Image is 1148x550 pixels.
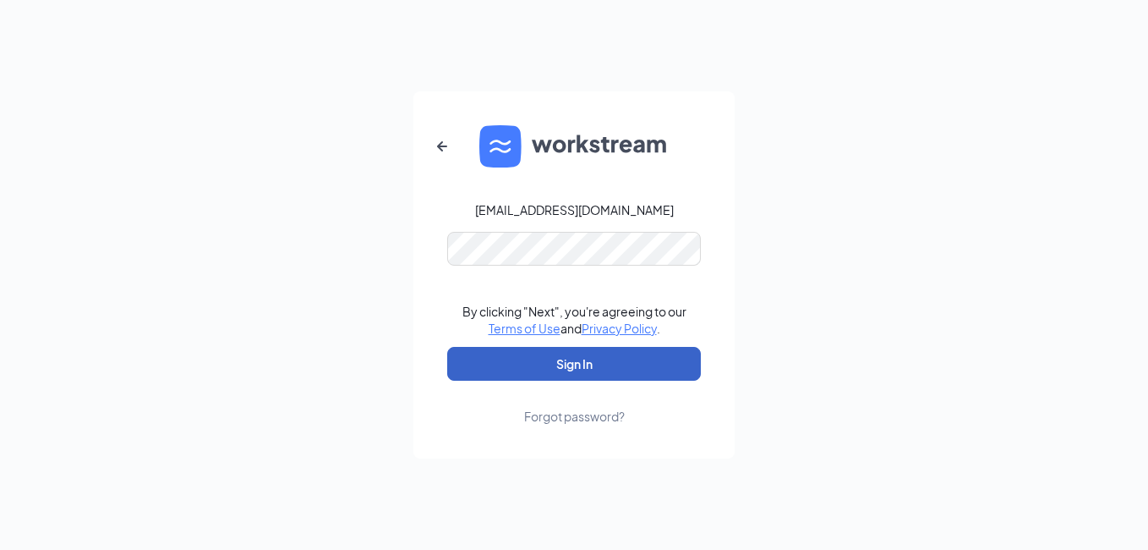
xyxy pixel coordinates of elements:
button: ArrowLeftNew [422,126,462,167]
a: Terms of Use [489,321,560,336]
div: Forgot password? [524,408,625,425]
img: WS logo and Workstream text [479,125,669,168]
button: Sign In [447,347,701,381]
a: Privacy Policy [582,321,657,336]
div: By clicking "Next", you're agreeing to our and . [462,303,686,337]
svg: ArrowLeftNew [432,136,452,157]
a: Forgot password? [524,381,625,425]
div: [EMAIL_ADDRESS][DOMAIN_NAME] [475,201,674,218]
